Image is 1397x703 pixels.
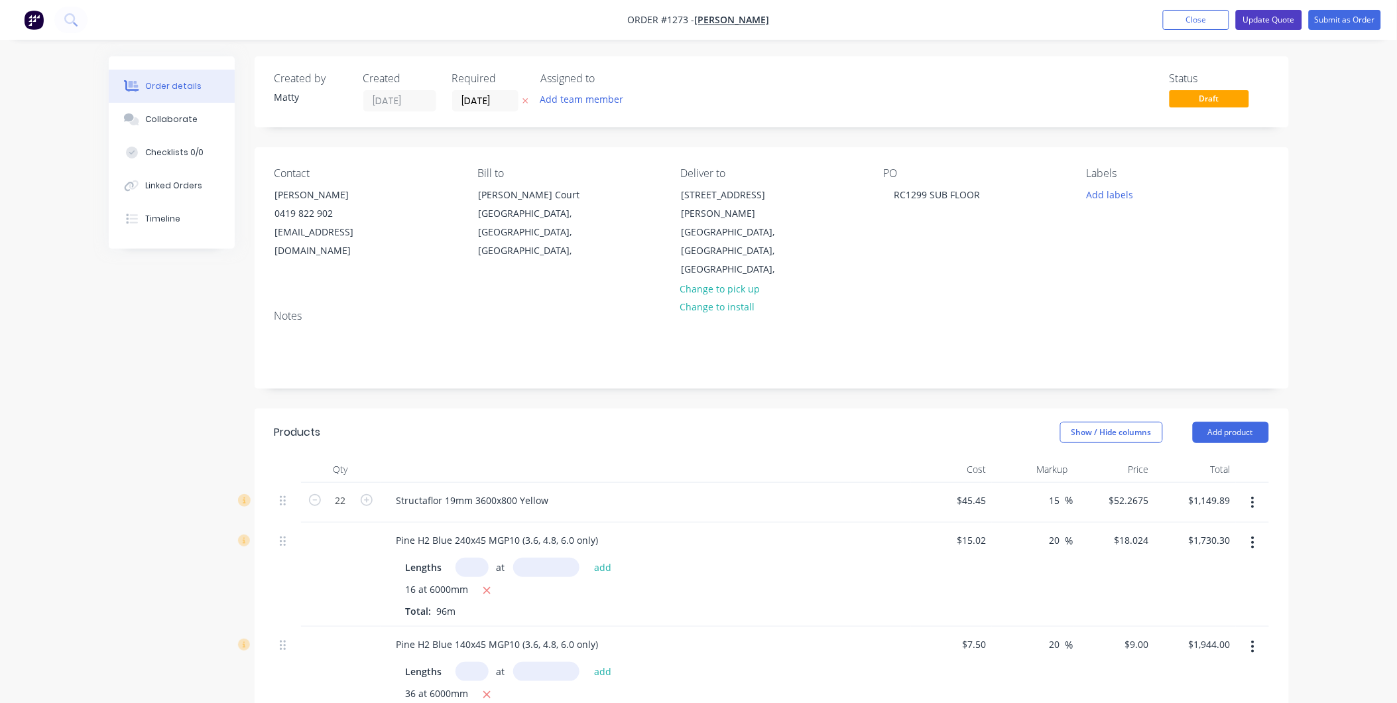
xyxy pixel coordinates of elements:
[275,186,385,204] div: [PERSON_NAME]
[145,113,198,125] div: Collaborate
[681,186,791,223] div: [STREET_ADDRESS][PERSON_NAME]
[541,72,674,85] div: Assigned to
[1087,167,1268,180] div: Labels
[497,665,505,678] span: at
[587,663,619,680] button: add
[1060,422,1163,443] button: Show / Hide columns
[695,14,770,27] a: [PERSON_NAME]
[478,186,588,204] div: [PERSON_NAME] Court
[406,686,469,703] span: 36 at 6000mm
[1309,10,1381,30] button: Submit as Order
[1154,456,1236,483] div: Total
[274,310,1269,322] div: Notes
[109,136,235,169] button: Checklists 0/0
[884,185,991,204] div: RC1299 SUB FLOOR
[673,279,767,297] button: Change to pick up
[109,70,235,103] button: Order details
[1065,637,1073,653] span: %
[1073,456,1155,483] div: Price
[467,185,599,261] div: [PERSON_NAME] Court[GEOGRAPHIC_DATA], [GEOGRAPHIC_DATA], [GEOGRAPHIC_DATA],
[1170,90,1249,107] span: Draft
[477,167,659,180] div: Bill to
[432,605,461,617] span: 96m
[478,204,588,260] div: [GEOGRAPHIC_DATA], [GEOGRAPHIC_DATA], [GEOGRAPHIC_DATA],
[274,90,347,104] div: Matty
[264,185,396,261] div: [PERSON_NAME]0419 822 902[EMAIL_ADDRESS][DOMAIN_NAME]
[301,456,381,483] div: Qty
[681,223,791,279] div: [GEOGRAPHIC_DATA], [GEOGRAPHIC_DATA], [GEOGRAPHIC_DATA],
[452,72,525,85] div: Required
[275,223,385,260] div: [EMAIL_ADDRESS][DOMAIN_NAME]
[1193,422,1269,443] button: Add product
[109,169,235,202] button: Linked Orders
[628,14,695,27] span: Order #1273 -
[386,531,609,550] div: Pine H2 Blue 240x45 MGP10 (3.6, 4.8, 6.0 only)
[406,665,442,678] span: Lengths
[145,80,202,92] div: Order details
[911,456,993,483] div: Cost
[670,185,802,279] div: [STREET_ADDRESS][PERSON_NAME][GEOGRAPHIC_DATA], [GEOGRAPHIC_DATA], [GEOGRAPHIC_DATA],
[992,456,1073,483] div: Markup
[274,72,347,85] div: Created by
[1236,10,1302,30] button: Update Quote
[1079,185,1140,203] button: Add labels
[497,560,505,574] span: at
[406,560,442,574] span: Lengths
[24,10,44,30] img: Factory
[884,167,1065,180] div: PO
[1065,493,1073,508] span: %
[533,90,631,108] button: Add team member
[673,298,762,316] button: Change to install
[1163,10,1229,30] button: Close
[541,90,631,108] button: Add team member
[1170,72,1269,85] div: Status
[406,582,469,599] span: 16 at 6000mm
[587,558,619,576] button: add
[406,605,432,617] span: Total:
[274,167,456,180] div: Contact
[275,204,385,223] div: 0419 822 902
[386,491,560,510] div: Structaflor 19mm 3600x800 Yellow
[386,635,609,654] div: Pine H2 Blue 140x45 MGP10 (3.6, 4.8, 6.0 only)
[1065,533,1073,548] span: %
[145,213,180,225] div: Timeline
[145,180,202,192] div: Linked Orders
[363,72,436,85] div: Created
[109,202,235,235] button: Timeline
[680,167,862,180] div: Deliver to
[145,147,204,159] div: Checklists 0/0
[274,424,321,440] div: Products
[109,103,235,136] button: Collaborate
